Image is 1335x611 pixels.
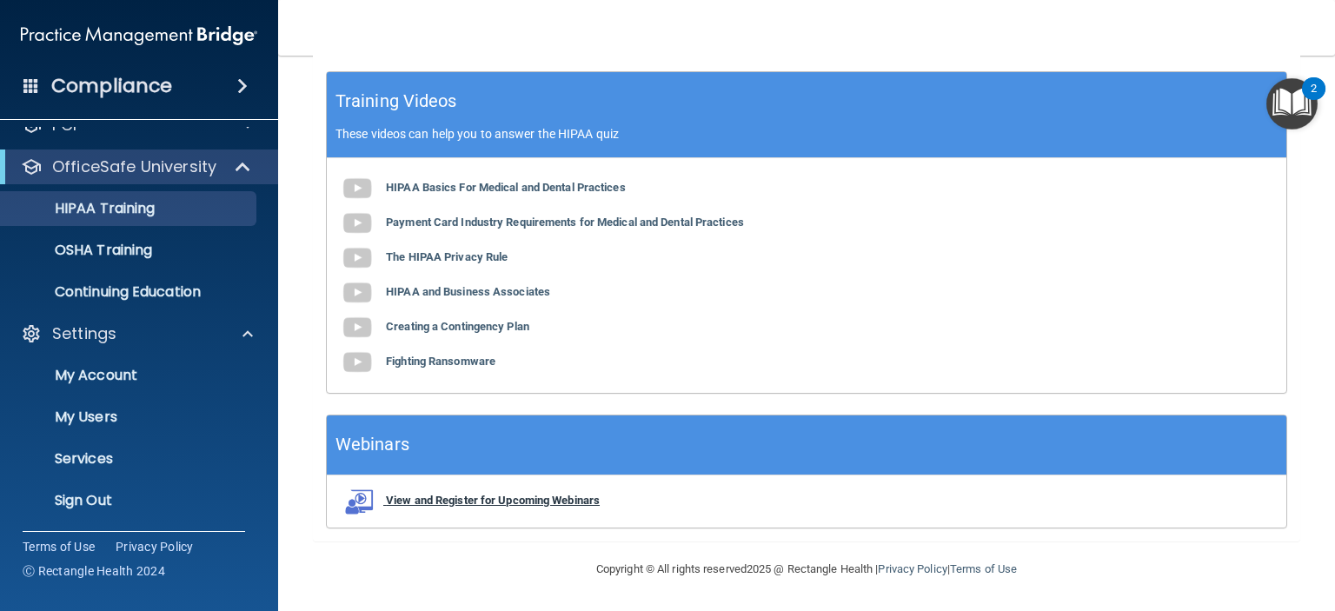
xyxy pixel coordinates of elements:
[116,538,194,555] a: Privacy Policy
[340,310,375,345] img: gray_youtube_icon.38fcd6cc.png
[386,216,744,229] b: Payment Card Industry Requirements for Medical and Dental Practices
[23,562,165,580] span: Ⓒ Rectangle Health 2024
[335,429,409,460] h5: Webinars
[340,206,375,241] img: gray_youtube_icon.38fcd6cc.png
[386,250,508,263] b: The HIPAA Privacy Rule
[878,562,946,575] a: Privacy Policy
[340,276,375,310] img: gray_youtube_icon.38fcd6cc.png
[51,74,172,98] h4: Compliance
[1266,78,1318,130] button: Open Resource Center, 2 new notifications
[11,408,249,426] p: My Users
[340,488,375,515] img: webinarIcon.c7ebbf15.png
[52,156,216,177] p: OfficeSafe University
[11,242,152,259] p: OSHA Training
[386,355,495,368] b: Fighting Ransomware
[489,541,1124,597] div: Copyright © All rights reserved 2025 @ Rectangle Health | |
[1311,89,1317,111] div: 2
[11,367,249,384] p: My Account
[386,285,550,298] b: HIPAA and Business Associates
[11,200,155,217] p: HIPAA Training
[340,241,375,276] img: gray_youtube_icon.38fcd6cc.png
[950,562,1017,575] a: Terms of Use
[1035,521,1314,589] iframe: Drift Widget Chat Controller
[52,323,116,344] p: Settings
[21,323,253,344] a: Settings
[11,492,249,509] p: Sign Out
[21,156,252,177] a: OfficeSafe University
[340,171,375,206] img: gray_youtube_icon.38fcd6cc.png
[386,494,600,507] b: View and Register for Upcoming Webinars
[11,283,249,301] p: Continuing Education
[23,538,95,555] a: Terms of Use
[335,86,457,116] h5: Training Videos
[386,181,626,194] b: HIPAA Basics For Medical and Dental Practices
[386,320,529,333] b: Creating a Contingency Plan
[11,450,249,468] p: Services
[21,18,257,53] img: PMB logo
[340,345,375,380] img: gray_youtube_icon.38fcd6cc.png
[335,127,1278,141] p: These videos can help you to answer the HIPAA quiz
